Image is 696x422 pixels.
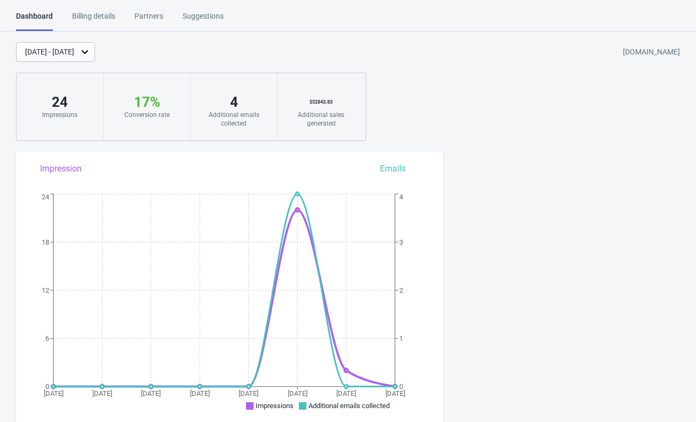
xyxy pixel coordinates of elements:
div: $ 52843.83 [288,93,354,111]
div: Billing details [72,11,115,29]
tspan: 4 [399,193,404,201]
tspan: 0 [45,382,49,390]
div: 17 % [114,93,179,111]
tspan: [DATE] [190,389,210,397]
tspan: 1 [399,334,403,342]
tspan: 0 [399,382,403,390]
div: [DOMAIN_NAME] [623,43,680,62]
tspan: [DATE] [336,389,356,397]
tspan: [DATE] [239,389,258,397]
div: Suggestions [183,11,224,29]
tspan: [DATE] [385,389,405,397]
tspan: [DATE] [92,389,112,397]
span: Impressions [256,402,294,410]
tspan: 2 [399,286,403,294]
tspan: [DATE] [288,389,307,397]
tspan: 6 [45,334,49,342]
tspan: 24 [42,193,50,201]
div: 4 [201,93,266,111]
div: Additional emails collected [201,111,266,128]
div: Impressions [27,111,92,119]
tspan: 18 [42,238,49,246]
tspan: 3 [399,238,403,246]
div: Partners [135,11,163,29]
div: Dashboard [16,11,53,31]
div: Additional sales generated [288,111,354,128]
tspan: [DATE] [141,389,161,397]
div: 24 [27,93,92,111]
div: [DATE] - [DATE] [25,46,74,58]
tspan: [DATE] [44,389,64,397]
div: Conversion rate [114,111,179,119]
span: Additional emails collected [309,402,390,410]
tspan: 12 [42,286,49,294]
